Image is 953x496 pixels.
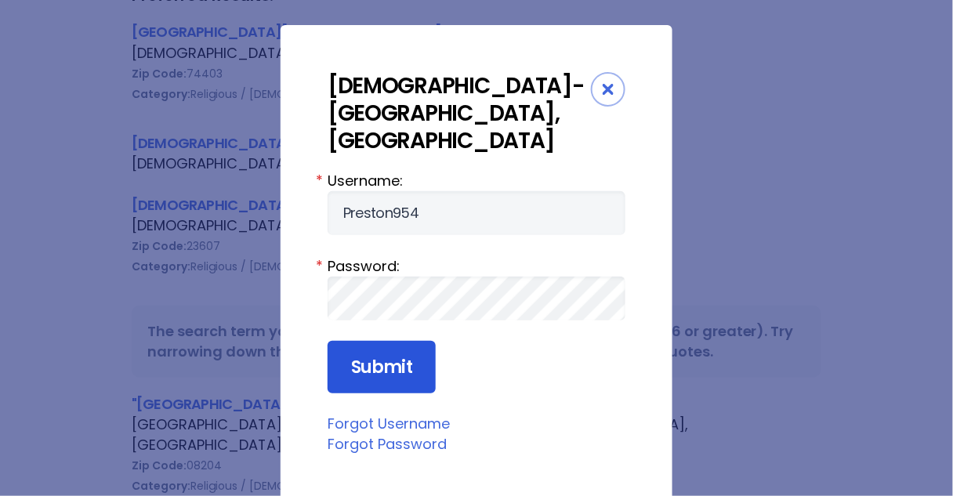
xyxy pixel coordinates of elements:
[328,255,625,277] label: Password:
[328,72,591,154] div: [DEMOGRAPHIC_DATA]-[GEOGRAPHIC_DATA], [GEOGRAPHIC_DATA]
[591,72,625,107] div: Close
[328,341,436,394] input: Submit
[328,414,450,433] a: Forgot Username
[328,170,625,191] label: Username:
[328,434,447,454] a: Forgot Password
